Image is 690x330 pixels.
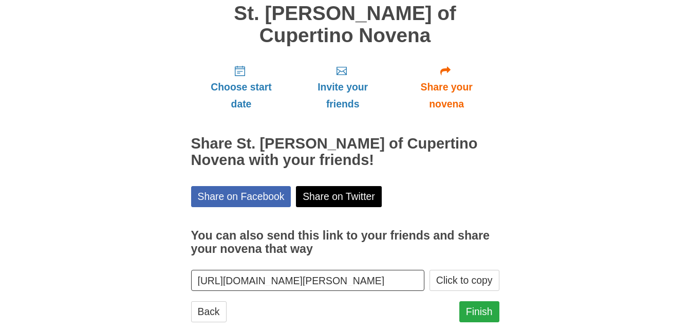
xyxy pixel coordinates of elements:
button: Click to copy [430,270,499,291]
h3: You can also send this link to your friends and share your novena that way [191,229,499,255]
a: Invite your friends [291,57,394,118]
span: Invite your friends [302,79,383,113]
h1: St. [PERSON_NAME] of Cupertino Novena [191,3,499,46]
span: Share your novena [404,79,489,113]
a: Share on Facebook [191,186,291,207]
a: Choose start date [191,57,292,118]
span: Choose start date [201,79,282,113]
a: Back [191,301,227,322]
a: Share on Twitter [296,186,382,207]
a: Finish [459,301,499,322]
a: Share your novena [394,57,499,118]
h2: Share St. [PERSON_NAME] of Cupertino Novena with your friends! [191,136,499,169]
